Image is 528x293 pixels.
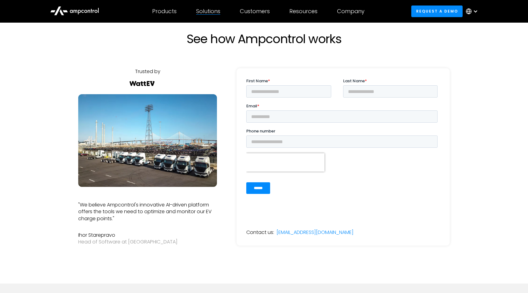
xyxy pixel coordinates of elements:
[129,81,156,86] img: Watt EV Logo Real
[240,8,270,15] div: Customers
[289,8,317,15] div: Resources
[78,239,217,245] div: Head of Software at [GEOGRAPHIC_DATA]
[130,32,398,46] h1: See how Ampcontrol works
[246,78,440,205] iframe: Form 0
[411,6,463,17] a: Request a demo
[337,8,365,15] div: Company
[277,229,354,236] a: [EMAIL_ADDRESS][DOMAIN_NAME]
[152,8,177,15] div: Products
[78,202,217,222] p: "We believe Ampcontrol's innovative AI-driven platform offers the tools we need to optimize and m...
[78,232,217,239] div: Ihor Starepravo
[135,68,160,75] div: Trusted by
[196,8,220,15] div: Solutions
[246,229,274,236] div: Contact us:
